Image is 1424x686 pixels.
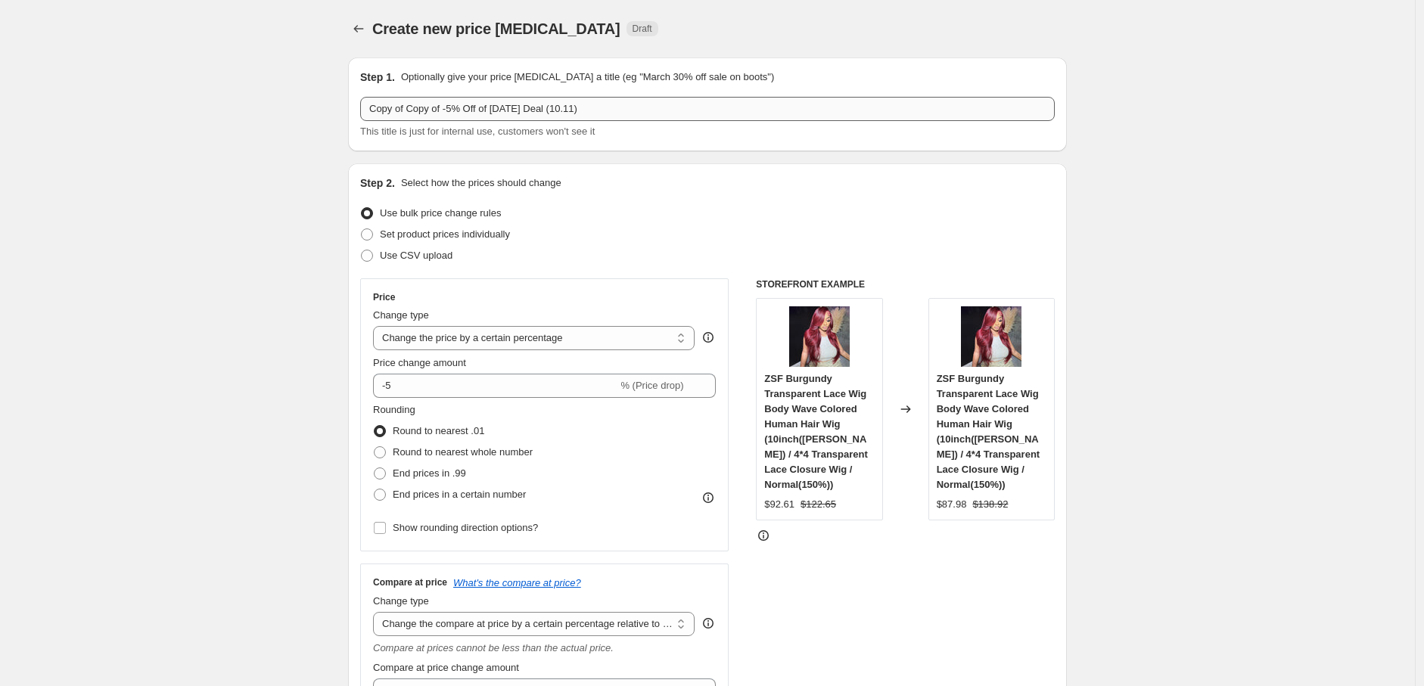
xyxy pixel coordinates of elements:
[633,23,652,35] span: Draft
[373,291,395,303] h3: Price
[401,175,561,191] p: Select how the prices should change
[789,306,850,367] img: 950-11_6cdfbd80-3371-446f-8efd-bea31215a98a_80x.jpg
[937,498,967,510] span: $87.98
[373,309,429,321] span: Change type
[961,306,1021,367] img: 950-11_6cdfbd80-3371-446f-8efd-bea31215a98a_80x.jpg
[393,446,533,458] span: Round to nearest whole number
[373,374,617,398] input: -15
[373,404,415,415] span: Rounding
[360,126,595,137] span: This title is just for internal use, customers won't see it
[373,595,429,607] span: Change type
[360,97,1055,121] input: 30% off holiday sale
[360,175,395,191] h2: Step 2.
[393,467,466,479] span: End prices in .99
[453,577,581,588] button: What's the compare at price?
[373,576,447,588] h3: Compare at price
[764,498,794,510] span: $92.61
[393,425,484,436] span: Round to nearest .01
[620,380,683,391] span: % (Price drop)
[972,498,1008,510] span: $138.92
[701,330,716,345] div: help
[348,18,369,39] button: Price change jobs
[373,642,614,653] i: Compare at prices cannot be less than the actual price.
[937,373,1040,490] span: ZSF Burgundy Transparent Lace Wig Body Wave Colored Human Hair Wig (10inch([PERSON_NAME]) / 4*4 T...
[380,207,501,219] span: Use bulk price change rules
[380,228,510,240] span: Set product prices individually
[393,522,538,533] span: Show rounding direction options?
[360,70,395,85] h2: Step 1.
[401,70,774,85] p: Optionally give your price [MEDICAL_DATA] a title (eg "March 30% off sale on boots")
[764,373,868,490] span: ZSF Burgundy Transparent Lace Wig Body Wave Colored Human Hair Wig (10inch([PERSON_NAME]) / 4*4 T...
[373,662,519,673] span: Compare at price change amount
[756,278,1055,290] h6: STOREFRONT EXAMPLE
[801,498,836,510] span: $122.65
[701,616,716,631] div: help
[393,489,526,500] span: End prices in a certain number
[373,357,466,368] span: Price change amount
[380,250,452,261] span: Use CSV upload
[372,20,620,37] span: Create new price [MEDICAL_DATA]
